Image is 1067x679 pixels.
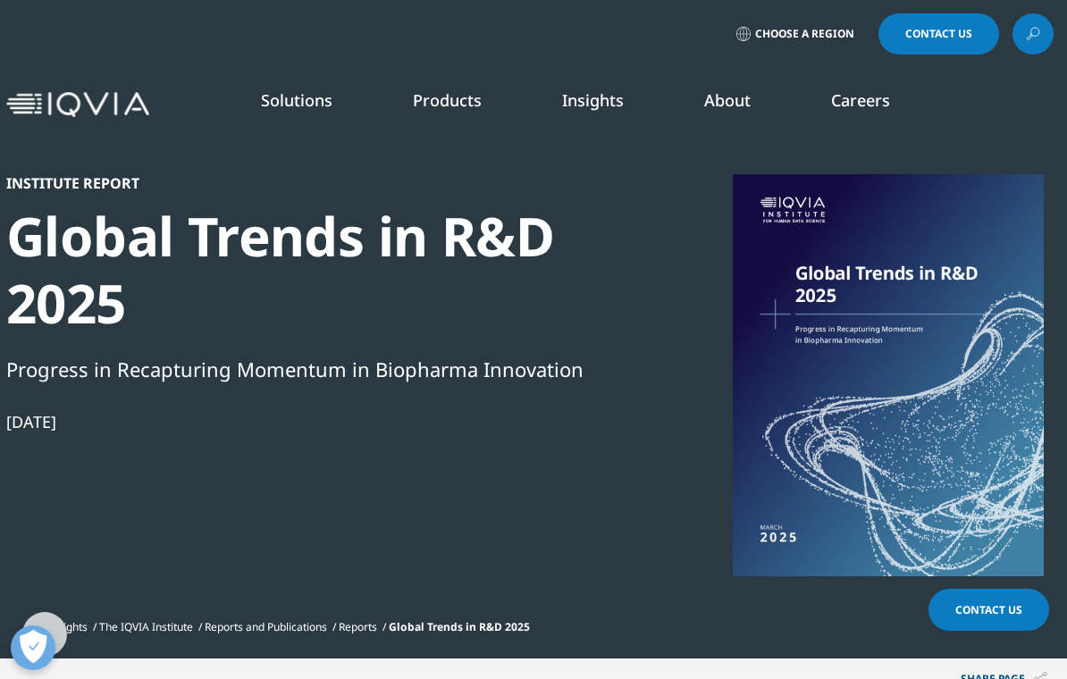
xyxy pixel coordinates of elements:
a: The IQVIA Institute [99,619,193,634]
nav: Primary [156,63,1061,147]
div: [DATE] [6,411,619,432]
a: Reports and Publications [205,619,327,634]
a: Careers [831,89,890,111]
div: Progress in Recapturing Momentum in Biopharma Innovation [6,354,619,384]
a: Insights [48,619,88,634]
img: IQVIA Healthcare Information Technology and Pharma Clinical Research Company [6,92,149,118]
a: Contact Us [928,589,1049,631]
div: Global Trends in R&D 2025 [6,203,619,337]
div: Institute Report [6,174,619,192]
a: Products [413,89,482,111]
a: About [704,89,751,111]
a: Insights [562,89,624,111]
span: Global Trends in R&D 2025 [389,619,530,634]
button: Open Preferences [11,625,55,670]
a: Contact Us [878,13,999,54]
a: Solutions [261,89,332,111]
span: Contact Us [955,602,1022,617]
span: Choose a Region [755,27,854,41]
a: Reports [339,619,377,634]
span: Contact Us [905,29,972,39]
